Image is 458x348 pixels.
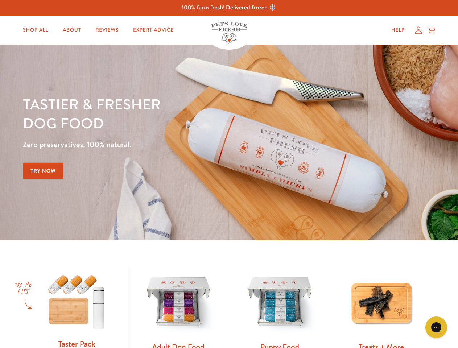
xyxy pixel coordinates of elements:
[23,163,63,179] a: Try Now
[23,138,298,151] p: Zero preservatives. 100% natural.
[90,23,124,37] a: Reviews
[17,23,54,37] a: Shop All
[57,23,87,37] a: About
[385,23,410,37] a: Help
[211,22,247,44] img: Pets Love Fresh
[127,23,180,37] a: Expert Advice
[23,95,298,132] h1: Tastier & fresher dog food
[422,314,451,341] iframe: Gorgias live chat messenger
